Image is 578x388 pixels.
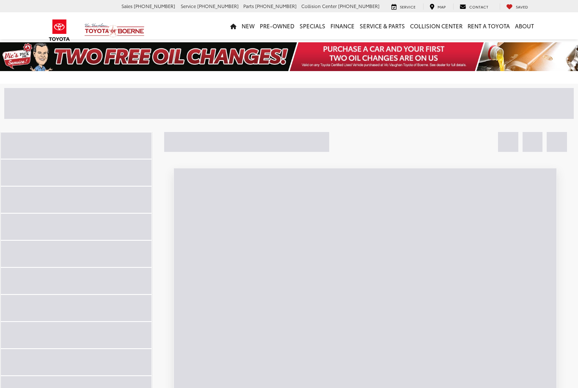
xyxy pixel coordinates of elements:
[84,23,145,38] img: Vic Vaughan Toyota of Boerne
[297,12,328,39] a: Specials
[338,3,380,9] span: [PHONE_NUMBER]
[453,3,495,10] a: Contact
[469,4,488,9] span: Contact
[465,12,512,39] a: Rent a Toyota
[257,12,297,39] a: Pre-Owned
[197,3,239,9] span: [PHONE_NUMBER]
[228,12,239,39] a: Home
[134,3,175,9] span: [PHONE_NUMBER]
[423,3,452,10] a: Map
[407,12,465,39] a: Collision Center
[44,17,75,44] img: Toyota
[512,12,537,39] a: About
[385,3,422,10] a: Service
[301,3,337,9] span: Collision Center
[500,3,534,10] a: My Saved Vehicles
[121,3,132,9] span: Sales
[516,4,528,9] span: Saved
[243,3,254,9] span: Parts
[438,4,446,9] span: Map
[328,12,357,39] a: Finance
[400,4,416,9] span: Service
[255,3,297,9] span: [PHONE_NUMBER]
[239,12,257,39] a: New
[181,3,196,9] span: Service
[357,12,407,39] a: Service & Parts: Opens in a new tab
